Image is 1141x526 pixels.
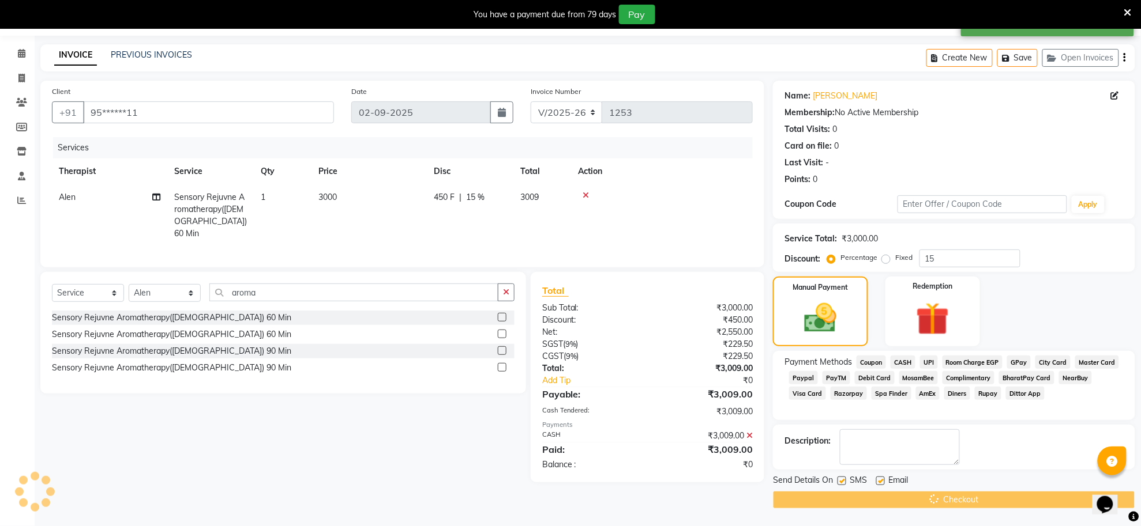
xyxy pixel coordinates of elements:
[261,192,265,202] span: 1
[831,387,867,400] span: Razorpay
[52,328,291,340] div: Sensory Rejuvne Aromatherapy([DEMOGRAPHIC_DATA]) 60 Min
[785,140,832,152] div: Card on file:
[534,459,648,471] div: Balance :
[832,123,837,135] div: 0
[785,123,830,135] div: Total Visits:
[52,101,84,123] button: +91
[840,252,877,263] label: Percentage
[648,442,762,456] div: ₹3,009.00
[944,387,970,400] span: Diners
[1007,355,1031,369] span: GPay
[773,474,833,489] span: Send Details On
[785,107,835,119] div: Membership:
[52,345,291,357] div: Sensory Rejuvne Aromatherapy([DEMOGRAPHIC_DATA]) 90 Min
[785,356,852,368] span: Payment Methods
[999,371,1054,384] span: BharatPay Card
[785,233,837,245] div: Service Total:
[565,339,576,349] span: 9%
[52,158,167,184] th: Therapist
[434,191,455,203] span: 450 F
[926,49,993,67] button: Create New
[997,49,1038,67] button: Save
[459,191,461,203] span: |
[534,326,648,338] div: Net:
[648,326,762,338] div: ₹2,550.00
[785,107,1124,119] div: No Active Membership
[1035,355,1071,369] span: City Card
[898,195,1067,213] input: Enter Offer / Coupon Code
[648,430,762,442] div: ₹3,009.00
[872,387,911,400] span: Spa Finder
[789,387,826,400] span: Visa Card
[520,192,539,202] span: 3009
[1075,355,1119,369] span: Master Card
[648,350,762,362] div: ₹229.50
[648,362,762,374] div: ₹3,009.00
[794,300,846,336] img: _cash.svg
[427,158,513,184] th: Disc
[542,420,753,430] div: Payments
[899,371,939,384] span: MosamBee
[975,387,1001,400] span: Rupay
[174,192,247,239] span: Sensory Rejuvne Aromatherapy([DEMOGRAPHIC_DATA]) 60 Min
[785,253,820,265] div: Discount:
[53,137,761,158] div: Services
[542,285,569,297] span: Total
[466,191,485,203] span: 15 %
[667,374,762,387] div: ₹0
[920,355,938,369] span: UPI
[1072,196,1105,213] button: Apply
[513,158,571,184] th: Total
[534,430,648,442] div: CASH
[789,371,818,384] span: Paypal
[542,351,564,361] span: CGST
[785,90,810,102] div: Name:
[531,86,581,97] label: Invoice Number
[648,387,762,401] div: ₹3,009.00
[52,86,70,97] label: Client
[855,371,895,384] span: Debit Card
[566,351,577,361] span: 9%
[534,442,648,456] div: Paid:
[534,406,648,418] div: Cash Tendered:
[648,406,762,418] div: ₹3,009.00
[534,314,648,326] div: Discount:
[943,371,994,384] span: Complimentary
[906,298,959,339] img: _gift.svg
[1006,387,1045,400] span: Dittor App
[534,387,648,401] div: Payable:
[785,157,823,169] div: Last Visit:
[891,355,915,369] span: CASH
[254,158,311,184] th: Qty
[648,302,762,314] div: ₹3,000.00
[534,374,667,387] a: Add Tip
[916,387,940,400] span: AmEx
[785,173,810,186] div: Points:
[534,338,648,350] div: ( )
[648,314,762,326] div: ₹450.00
[571,158,753,184] th: Action
[785,435,831,447] div: Description:
[311,158,427,184] th: Price
[1059,371,1092,384] span: NearBuy
[59,192,76,202] span: Alen
[167,158,254,184] th: Service
[474,9,617,21] div: You have a payment due from 79 days
[888,474,908,489] span: Email
[813,173,817,186] div: 0
[318,192,337,202] span: 3000
[52,362,291,374] div: Sensory Rejuvne Aromatherapy([DEMOGRAPHIC_DATA]) 90 Min
[895,252,913,263] label: Fixed
[1042,49,1119,67] button: Open Invoices
[534,302,648,314] div: Sub Total:
[857,355,886,369] span: Coupon
[534,362,648,374] div: Total:
[793,282,849,293] label: Manual Payment
[619,5,655,24] button: Pay
[542,339,563,349] span: SGST
[1093,480,1129,514] iframe: chat widget
[52,312,291,324] div: Sensory Rejuvne Aromatherapy([DEMOGRAPHIC_DATA]) 60 Min
[825,157,829,169] div: -
[209,283,498,301] input: Search or Scan
[54,45,97,66] a: INVOICE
